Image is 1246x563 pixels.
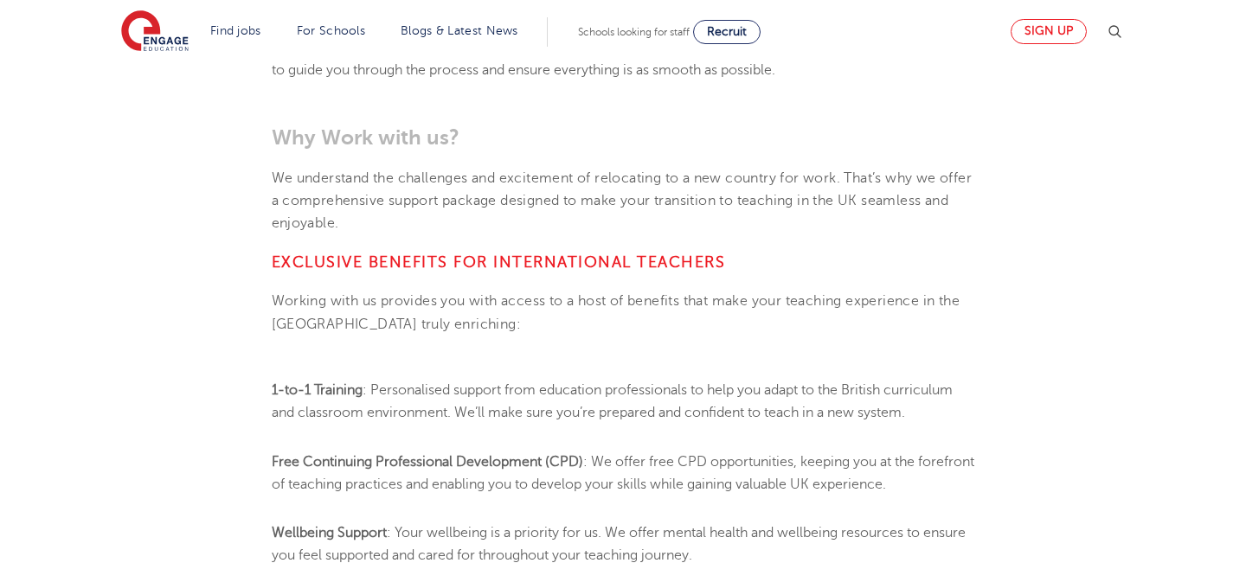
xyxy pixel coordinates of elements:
[121,10,189,54] img: Engage Education
[272,170,973,232] span: We understand the challenges and excitement of relocating to a new country for work. That’s why w...
[272,293,960,331] span: Working with us provides you with access to a host of benefits that make your teaching experience...
[272,525,966,563] span: : Your wellbeing is a priority for us. We offer mental health and wellbeing resources to ensure y...
[272,253,726,271] b: Exclusive Benefits for International Teachers
[272,382,953,420] span: : Personalised support from education professionals to help you adapt to the British curriculum a...
[693,20,761,44] a: Recruit
[401,24,518,37] a: Blogs & Latest News
[578,26,690,38] span: Schools looking for staff
[1011,19,1087,44] a: Sign up
[272,525,387,541] b: Wellbeing Support
[272,454,583,470] b: Free Continuing Professional Development (CPD)
[297,24,365,37] a: For Schools
[272,382,363,398] b: 1-to-1 Training
[707,25,747,38] span: Recruit
[272,454,974,492] span: : We offer free CPD opportunities, keeping you at the forefront of teaching practices and enablin...
[210,24,261,37] a: Find jobs
[272,125,459,150] b: Why Work with us?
